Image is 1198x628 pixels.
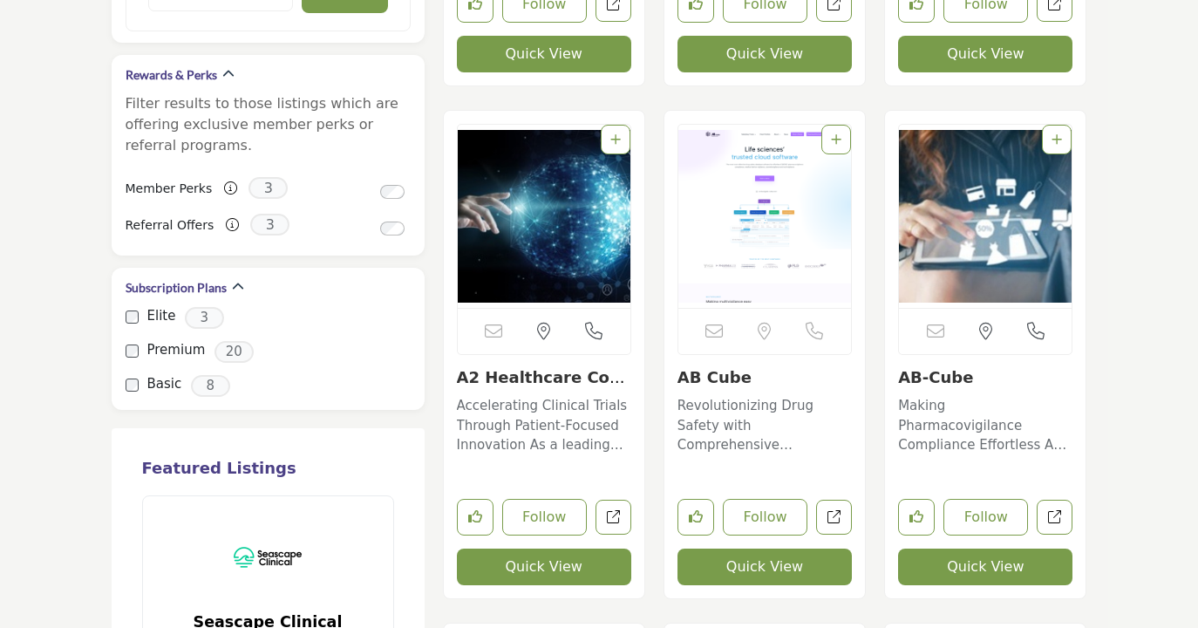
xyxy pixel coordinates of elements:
[831,133,841,147] a: Add To List
[457,396,631,455] p: Accelerating Clinical Trials Through Patient-Focused Innovation As a leading CRO, we are committe...
[126,174,213,204] label: Member Perks
[457,368,631,387] h3: A2 Healthcare Corporation
[147,374,182,394] label: Basic
[1037,500,1072,536] a: Open abcube in new tab
[147,340,206,360] label: Premium
[457,549,631,585] button: Quick View
[147,306,176,326] label: Elite
[898,396,1072,455] p: Making Pharmacovigilance Compliance Effortless AB Cube offers the most cost-effective drug safety...
[677,396,852,455] p: Revolutionizing Drug Safety with Comprehensive Multivigilance Solutions Founded in [DATE] in [GEO...
[677,499,714,536] button: Like listing
[380,222,405,235] input: Switch to Referral Offers
[457,368,629,406] a: A2 Healthcare Corpor...
[898,368,1072,387] h3: AB-Cube
[458,125,630,308] img: A2 Healthcare Corporation
[126,210,214,241] label: Referral Offers
[677,549,852,585] button: Quick View
[457,392,631,455] a: Accelerating Clinical Trials Through Patient-Focused Innovation As a leading CRO, we are committe...
[457,499,493,536] button: Like listing
[678,125,851,308] a: Open Listing in new tab
[816,500,852,536] a: Open ab-cube in new tab
[677,36,852,72] button: Quick View
[899,125,1072,308] img: AB-Cube
[677,368,752,386] a: AB Cube
[678,125,851,308] img: AB Cube
[126,311,139,324] input: select Elite checkbox
[723,499,807,536] button: Follow
[898,549,1072,585] button: Quick View
[126,93,411,156] p: Filter results to those listings which are offering exclusive member perks or referral programs.
[248,177,288,199] span: 3
[596,500,631,536] a: Open a2-healthcare-corporation in new tab
[898,368,973,386] a: AB-Cube
[677,392,852,455] a: Revolutionizing Drug Safety with Comprehensive Multivigilance Solutions Founded in [DATE] in [GEO...
[126,279,227,297] h2: Subscription Plans
[126,66,217,84] h2: Rewards & Perks
[457,36,631,72] button: Quick View
[214,341,254,363] span: 20
[250,214,289,235] span: 3
[224,514,311,601] img: Seascape Clinical
[898,36,1072,72] button: Quick View
[610,133,621,147] a: Add To List
[380,185,405,199] input: Switch to Member Perks
[191,375,230,397] span: 8
[502,499,587,536] button: Follow
[943,499,1028,536] button: Follow
[899,125,1072,308] a: Open Listing in new tab
[458,125,630,308] a: Open Listing in new tab
[126,345,139,358] input: select Premium checkbox
[1052,133,1062,147] a: Add To List
[898,392,1072,455] a: Making Pharmacovigilance Compliance Effortless AB Cube offers the most cost-effective drug safety...
[898,499,935,536] button: Like listing
[677,368,852,387] h3: AB Cube
[126,379,139,392] input: select Basic checkbox
[142,459,394,478] h2: Featured Listings
[185,307,224,329] span: 3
